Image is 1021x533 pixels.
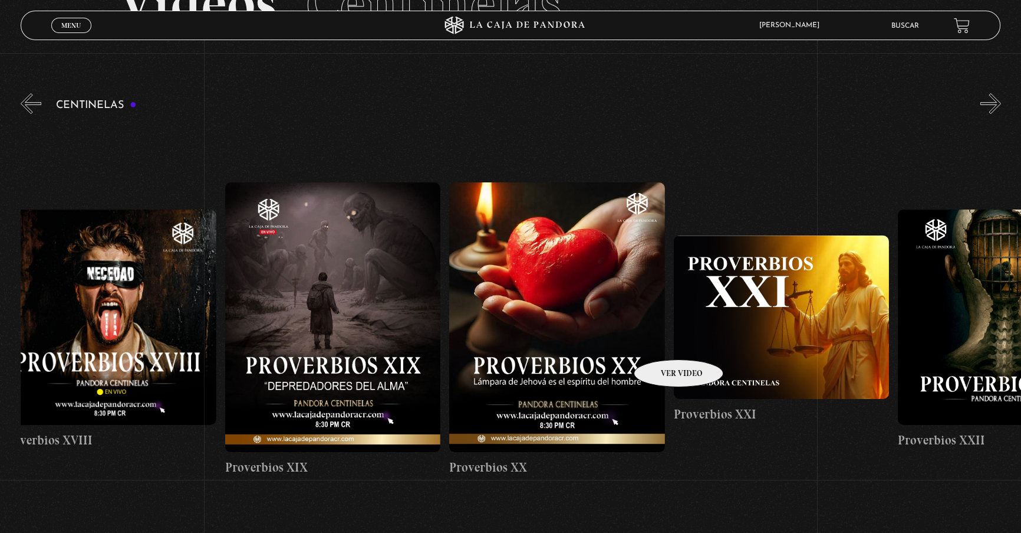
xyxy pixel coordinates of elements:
button: Previous [21,93,41,114]
span: [PERSON_NAME] [753,22,831,29]
a: View your shopping cart [954,18,970,34]
h3: Centinelas [56,100,137,111]
h4: Proverbios XIX [225,458,440,477]
a: Buscar [891,22,918,30]
h4: Proverbios XVIII [1,431,216,450]
span: Cerrar [57,32,85,40]
h4: Proverbios XX [449,458,664,477]
span: Menu [61,22,81,29]
h4: Proverbios XXI [674,405,889,424]
button: Next [980,93,1001,114]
